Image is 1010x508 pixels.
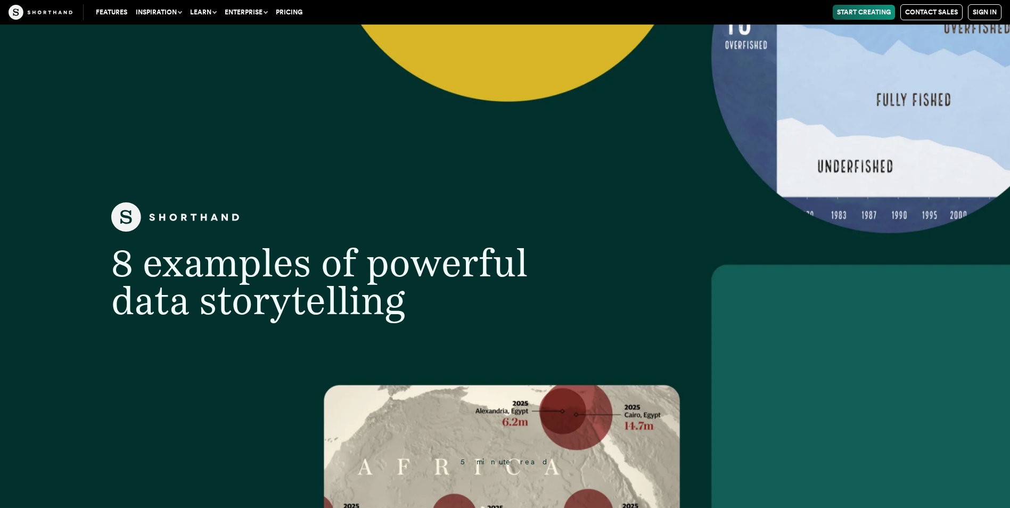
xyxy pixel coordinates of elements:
span: 8 examples of powerful data storytelling [111,240,528,324]
a: Features [92,5,132,20]
a: Start Creating [833,5,895,20]
button: Enterprise [220,5,272,20]
button: Learn [186,5,220,20]
a: Sign in [968,4,1001,20]
a: Contact Sales [900,4,963,20]
a: Pricing [272,5,307,20]
button: Inspiration [132,5,186,20]
img: The Craft [9,5,72,20]
span: 5 minute read [461,457,549,466]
